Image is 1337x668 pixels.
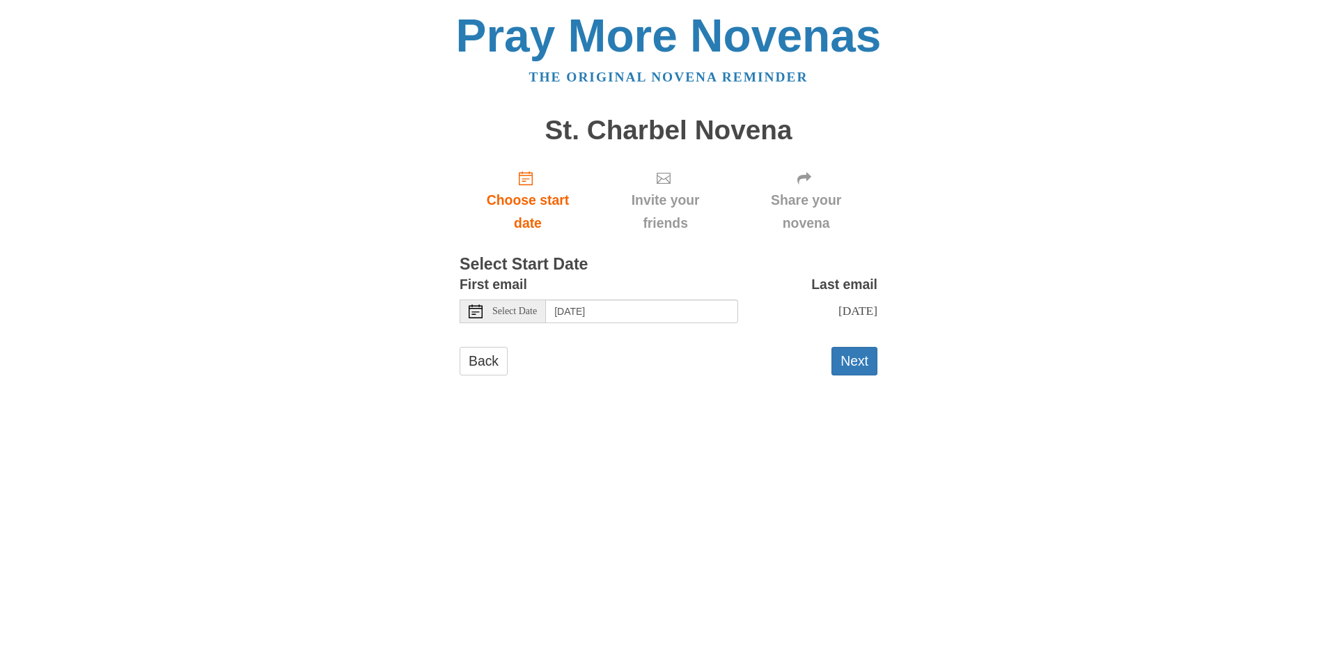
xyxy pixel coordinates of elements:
[460,159,596,242] a: Choose start date
[610,189,721,235] span: Invite your friends
[596,159,735,242] div: Click "Next" to confirm your start date first.
[831,347,877,375] button: Next
[749,189,863,235] span: Share your novena
[838,304,877,318] span: [DATE]
[811,273,877,296] label: Last email
[456,10,882,61] a: Pray More Novenas
[460,116,877,146] h1: St. Charbel Novena
[529,70,808,84] a: The original novena reminder
[460,256,877,274] h3: Select Start Date
[735,159,877,242] div: Click "Next" to confirm your start date first.
[460,347,508,375] a: Back
[460,273,527,296] label: First email
[474,189,582,235] span: Choose start date
[492,306,537,316] span: Select Date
